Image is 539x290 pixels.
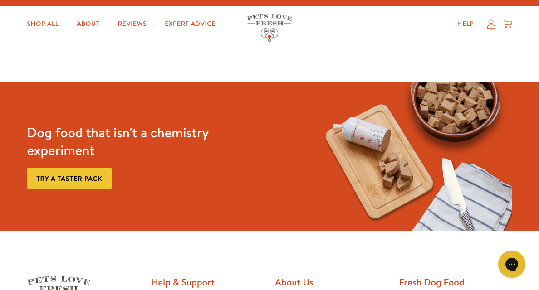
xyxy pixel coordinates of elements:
[450,15,481,33] a: Help
[70,15,107,33] a: About
[399,276,512,288] h2: Fresh Dog Food
[27,124,225,159] h3: Dog food that isn't a chemistry experiment
[247,14,292,42] img: Pets Love Fresh
[157,15,223,33] a: Expert Advice
[111,15,154,33] a: Reviews
[27,168,112,188] a: Try a taster pack
[494,247,530,281] iframe: Gorgias live chat messenger
[20,15,66,33] a: Shop All
[275,276,388,288] h2: About Us
[151,276,264,288] h2: Help & Support
[314,82,512,231] img: Fussy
